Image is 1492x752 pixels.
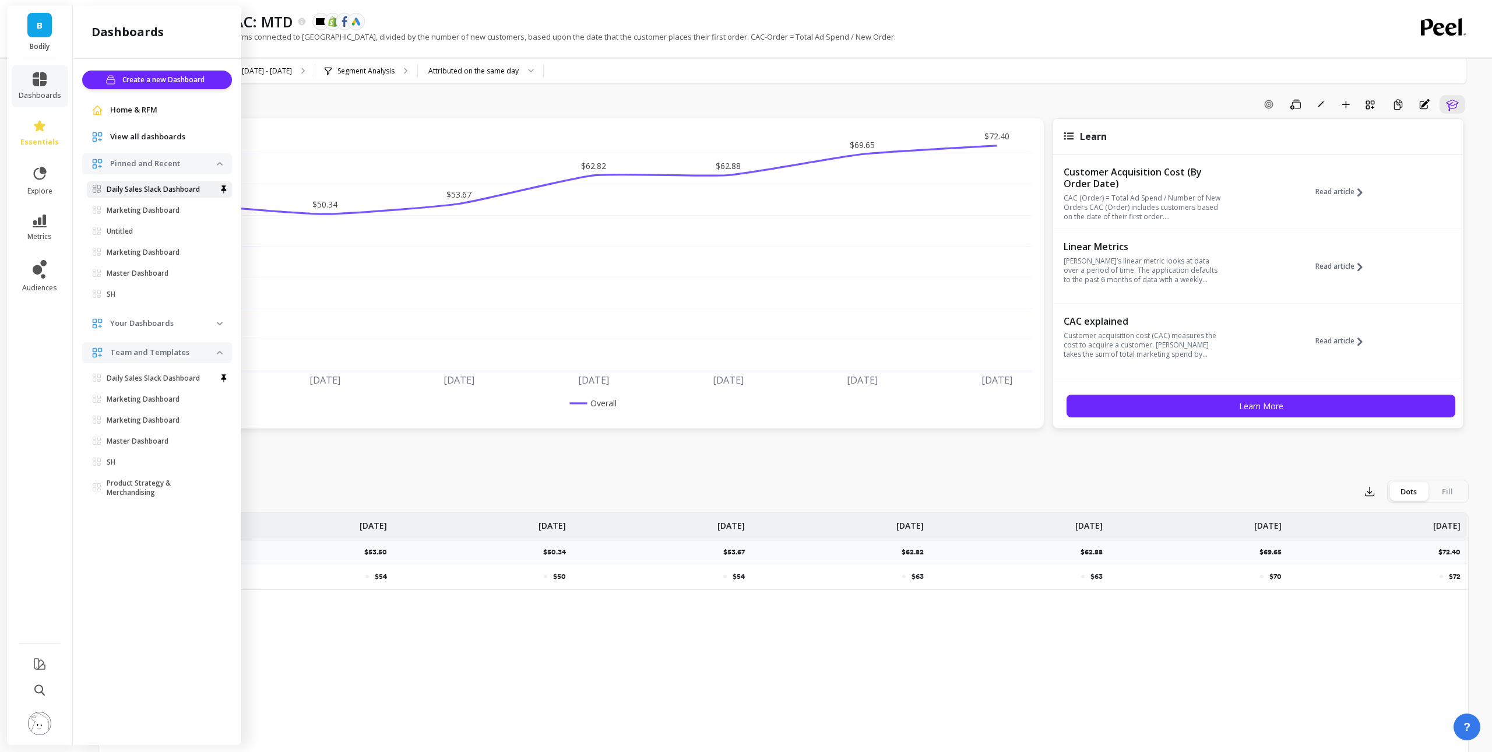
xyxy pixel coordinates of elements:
p: Marketing Dashboard [107,416,180,425]
p: SH [107,458,115,467]
p: Team and Templates [110,347,217,359]
p: Bodily [19,42,61,51]
p: [DATE] [1433,513,1461,532]
p: Daily Sales Slack Dashboard [107,185,200,194]
p: [DATE] [717,513,745,532]
button: Read article [1315,314,1371,368]
img: api.google.svg [351,16,361,27]
p: $62.88 [1081,547,1110,557]
img: navigation item icon [92,104,103,116]
p: SH [107,290,115,299]
img: navigation item icon [92,347,103,359]
span: Create a new Dashboard [122,74,208,86]
p: Daily Sales Slack Dashboard [107,374,200,383]
span: Learn [1080,130,1107,143]
p: [PERSON_NAME]’s linear metric looks at data over a period of time. The application defaults to th... [1064,256,1224,284]
span: explore [27,187,52,196]
p: Total marketing spend from platforms connected to [GEOGRAPHIC_DATA], divided by the number of new... [98,31,896,42]
p: Linear Metrics [1064,241,1224,252]
span: View all dashboards [110,131,185,143]
button: Learn More [1067,395,1456,417]
span: Learn More [1239,400,1283,412]
button: Read article [1315,240,1371,293]
img: down caret icon [217,322,223,325]
p: [DATE] [360,513,387,532]
img: navigation item icon [92,158,103,170]
img: navigation item icon [92,318,103,329]
div: Attributed on the same day [428,65,519,76]
p: CAC explained [1064,315,1224,327]
p: $62.82 [902,547,931,557]
p: $69.65 [1259,547,1289,557]
p: Master Dashboard [107,437,168,446]
p: Marketing Dashboard [107,395,180,404]
p: $50 [553,572,566,581]
p: $54 [733,572,745,581]
p: Master Dashboard [107,269,168,278]
p: Marketing Dashboard [107,206,180,215]
p: Marketing Dashboard [107,248,180,257]
p: Product Strategy & Merchandising [107,479,217,497]
p: Customer acquisition cost (CAC) measures the cost to acquire a customer. [PERSON_NAME] takes the ... [1064,331,1224,359]
img: api.shopify.svg [328,16,338,27]
img: navigation item icon [92,131,103,143]
h2: dashboards [92,24,164,40]
p: $50.34 [543,547,573,557]
p: Segment Analysis [337,66,395,76]
span: Read article [1315,336,1354,346]
button: Read article [1315,165,1371,219]
img: down caret icon [217,351,223,354]
img: api.klaviyo.svg [316,18,326,25]
p: $72 [1449,572,1461,581]
button: Create a new Dashboard [82,71,232,89]
p: $53.50 [364,547,394,557]
p: $63 [1090,572,1103,581]
span: Read article [1315,262,1354,271]
p: [DATE] [539,513,566,532]
p: $53.67 [723,547,752,557]
p: $54 [375,572,387,581]
p: Your Dashboards [110,318,217,329]
p: [DATE] [896,513,924,532]
button: ? [1454,714,1480,740]
span: Home & RFM [110,104,157,116]
span: ? [1463,719,1470,735]
p: $70 [1269,572,1282,581]
span: essentials [20,138,59,147]
p: CAC (Order) = Total Ad Spend / Number of New Orders CAC (Order) includes customers based on the d... [1064,194,1224,222]
img: api.fb.svg [339,16,350,27]
img: profile picture [28,712,51,735]
span: B [37,19,43,32]
p: [DATE] [1254,513,1282,532]
img: down caret icon [217,162,223,166]
nav: Tabs [98,446,1469,473]
span: Read article [1315,187,1354,196]
span: audiences [22,283,57,293]
p: Pinned and Recent [110,158,217,170]
p: [DATE] [1075,513,1103,532]
div: Dots [1389,482,1428,501]
span: metrics [27,232,52,241]
p: $63 [912,572,924,581]
p: Untitled [107,227,133,236]
span: dashboards [19,91,61,100]
div: Fill [1428,482,1466,501]
p: $72.40 [1438,547,1468,557]
p: Customer Acquisition Cost (By Order Date) [1064,166,1224,189]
